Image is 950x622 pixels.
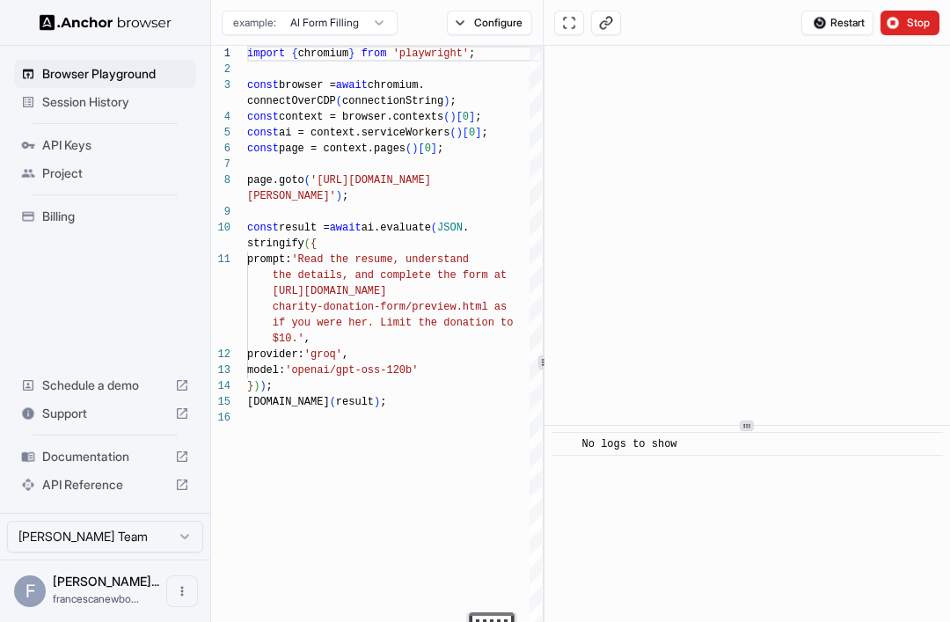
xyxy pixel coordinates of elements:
[166,575,198,607] button: Open menu
[348,48,354,60] span: }
[211,157,230,172] div: 7
[336,95,342,107] span: (
[336,396,374,408] span: result
[247,111,279,123] span: const
[14,399,196,428] div: Support
[443,111,449,123] span: (
[14,131,196,159] div: API Keys
[560,435,569,453] span: ​
[449,95,456,107] span: ;
[285,364,418,377] span: 'openai/gpt-oss-120b'
[304,333,311,345] span: ,
[211,204,230,220] div: 9
[42,476,168,494] span: API Reference
[304,174,311,187] span: (
[330,222,362,234] span: await
[412,143,418,155] span: )
[830,16,865,30] span: Restart
[336,190,342,202] span: )
[393,48,469,60] span: 'playwright'
[342,190,348,202] span: ;
[42,208,189,225] span: Billing
[53,592,139,605] span: francescanewbold5@gmail.com
[211,141,230,157] div: 6
[14,371,196,399] div: Schedule a demo
[443,95,449,107] span: )
[463,127,469,139] span: [
[42,377,168,394] span: Schedule a demo
[211,378,230,394] div: 14
[342,348,348,361] span: ,
[14,202,196,231] div: Billing
[42,165,189,182] span: Project
[463,111,469,123] span: 0
[273,301,507,313] span: charity-donation-form/preview.html as
[591,11,621,35] button: Copy live view URL
[469,111,475,123] span: ]
[311,174,431,187] span: '[URL][DOMAIN_NAME]
[342,95,443,107] span: connectionString
[406,143,412,155] span: (
[273,269,507,282] span: the details, and complete the form at
[211,172,230,188] div: 8
[481,127,487,139] span: ;
[279,111,443,123] span: context = browser.contexts
[449,127,456,139] span: (
[259,380,266,392] span: )
[368,79,425,91] span: chromium.
[247,190,336,202] span: [PERSON_NAME]'
[42,136,189,154] span: API Keys
[211,220,230,236] div: 10
[330,396,336,408] span: (
[247,253,291,266] span: prompt:
[273,317,514,329] span: if you were her. Limit the donation to
[40,14,172,31] img: Anchor Logo
[247,348,304,361] span: provider:
[291,253,469,266] span: 'Read the resume, understand
[431,143,437,155] span: ]
[211,252,230,267] div: 11
[247,364,285,377] span: model:
[211,62,230,77] div: 2
[418,143,424,155] span: [
[14,471,196,499] div: API Reference
[247,222,279,234] span: const
[211,362,230,378] div: 13
[247,380,253,392] span: }
[801,11,873,35] button: Restart
[447,11,532,35] button: Configure
[311,238,317,250] span: {
[42,448,168,465] span: Documentation
[247,48,285,60] span: import
[247,238,304,250] span: stringify
[211,347,230,362] div: 12
[14,88,196,116] div: Session History
[431,222,437,234] span: (
[211,109,230,125] div: 4
[907,16,932,30] span: Stop
[437,222,463,234] span: JSON
[475,111,481,123] span: ;
[211,410,230,426] div: 16
[336,79,368,91] span: await
[211,394,230,410] div: 15
[279,79,336,91] span: browser =
[469,48,475,60] span: ;
[475,127,481,139] span: ]
[14,575,46,607] div: F
[247,127,279,139] span: const
[211,125,230,141] div: 5
[247,143,279,155] span: const
[233,16,276,30] span: example:
[14,60,196,88] div: Browser Playground
[304,348,342,361] span: 'groq'
[247,79,279,91] span: const
[425,143,431,155] span: 0
[457,111,463,123] span: [
[211,77,230,93] div: 3
[42,93,189,111] span: Session History
[881,11,939,35] button: Stop
[582,438,677,450] span: No logs to show
[374,396,380,408] span: )
[469,127,475,139] span: 0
